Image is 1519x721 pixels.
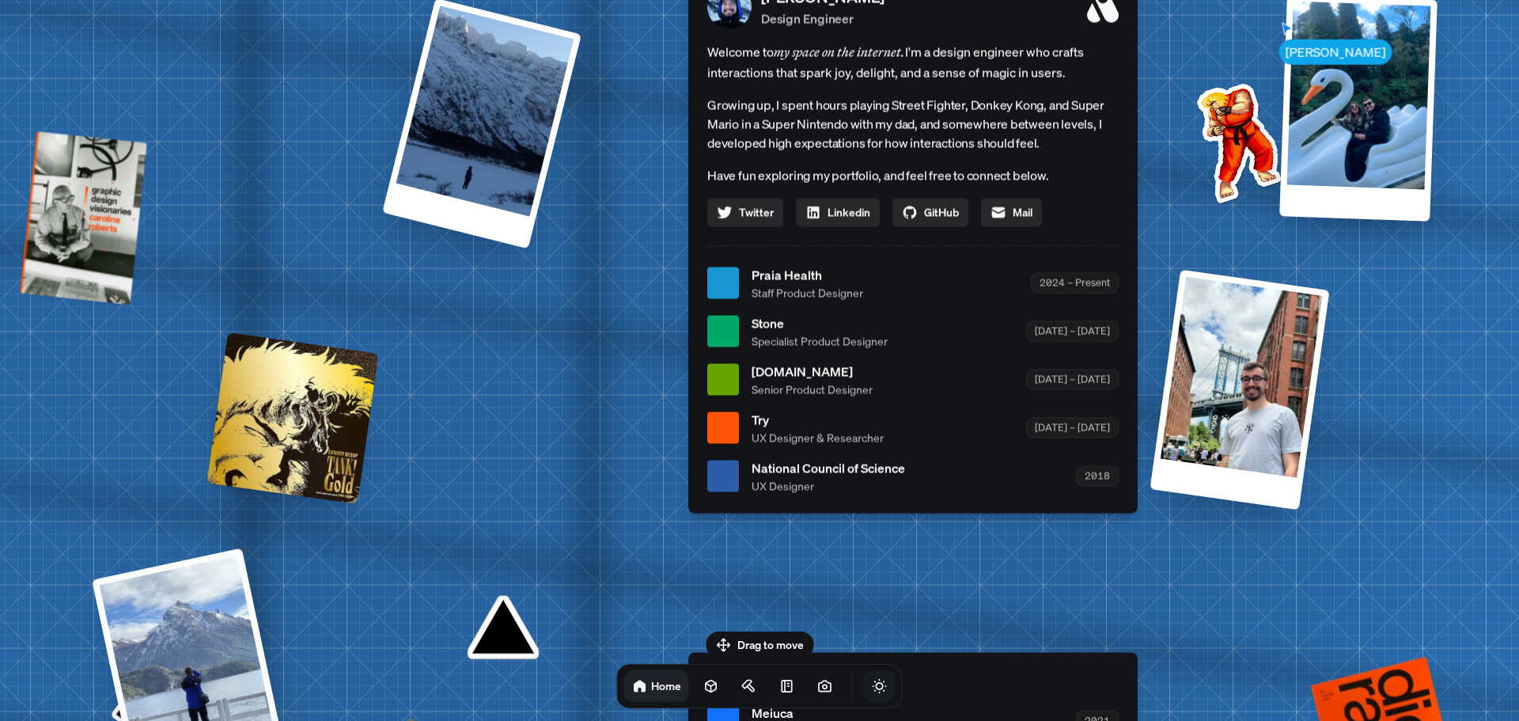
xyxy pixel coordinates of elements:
[752,332,888,349] span: Specialist Product Designer
[1031,273,1119,293] div: 2024 – Present
[924,204,959,221] span: GitHub
[624,670,689,702] a: Home
[752,284,863,301] span: Staff Product Designer
[1013,204,1032,221] span: Mail
[752,458,905,477] span: National Council of Science
[1026,370,1119,389] div: [DATE] – [DATE]
[752,429,884,446] span: UX Designer & Researcher
[752,313,888,332] span: Stone
[739,204,774,221] span: Twitter
[752,477,905,494] span: UX Designer
[1156,59,1316,219] img: Profile example
[707,95,1119,152] p: Growing up, I spent hours playing Street Fighter, Donkey Kong, and Super Mario in a Super Nintend...
[1026,321,1119,341] div: [DATE] – [DATE]
[796,198,880,226] a: Linkedin
[752,410,884,429] span: Try
[707,165,1119,185] p: Have fun exploring my portfolio, and feel free to connect below.
[752,265,863,284] span: Praia Health
[774,44,905,59] em: my space on the internet.
[981,198,1042,226] a: Mail
[1026,418,1119,438] div: [DATE] – [DATE]
[892,198,968,226] a: GitHub
[828,204,870,221] span: Linkedin
[752,381,873,397] span: Senior Product Designer
[707,198,783,226] a: Twitter
[864,670,896,702] button: Toggle Theme
[707,41,1119,82] span: Welcome to I'm a design engineer who crafts interactions that spark joy, delight, and a sense of ...
[651,678,681,693] h1: Home
[1076,466,1119,486] div: 2018
[761,9,885,28] p: Design Engineer
[752,362,873,381] span: [DOMAIN_NAME]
